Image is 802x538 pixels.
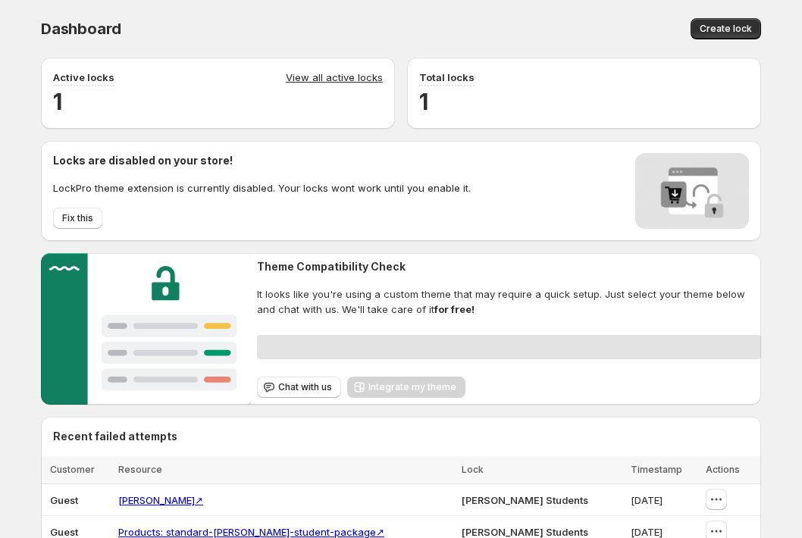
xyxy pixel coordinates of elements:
a: [PERSON_NAME]↗ [118,494,203,506]
h2: Theme Compatibility Check [257,259,761,274]
span: Guest [50,526,78,538]
span: Lock [462,464,484,475]
button: Create lock [691,18,761,39]
button: Fix this [53,208,102,229]
p: Active locks [53,70,114,85]
span: [PERSON_NAME] Students [462,494,588,506]
a: Products: standard-[PERSON_NAME]-student-package↗ [118,526,384,538]
span: [DATE] [631,526,663,538]
span: Timestamp [631,464,682,475]
span: It looks like you're using a custom theme that may require a quick setup. Just select your theme ... [257,286,761,317]
img: Locks disabled [635,153,749,229]
span: Chat with us [278,381,332,393]
h2: 1 [53,86,383,117]
p: Total locks [419,70,475,85]
span: Actions [706,464,740,475]
button: Chat with us [257,377,341,398]
a: View all active locks [286,70,383,86]
span: Create lock [700,23,752,35]
span: Customer [50,464,95,475]
h2: Recent failed attempts [53,429,177,444]
img: Customer support [41,253,251,405]
span: Resource [118,464,162,475]
span: Fix this [62,212,93,224]
strong: for free! [434,303,475,315]
h2: Locks are disabled on your store! [53,153,471,168]
h2: 1 [419,86,749,117]
span: Dashboard [41,20,121,38]
p: LockPro theme extension is currently disabled. Your locks wont work until you enable it. [53,180,471,195]
span: [DATE] [631,494,663,506]
span: [PERSON_NAME] Students [462,526,588,538]
span: Guest [50,494,78,506]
